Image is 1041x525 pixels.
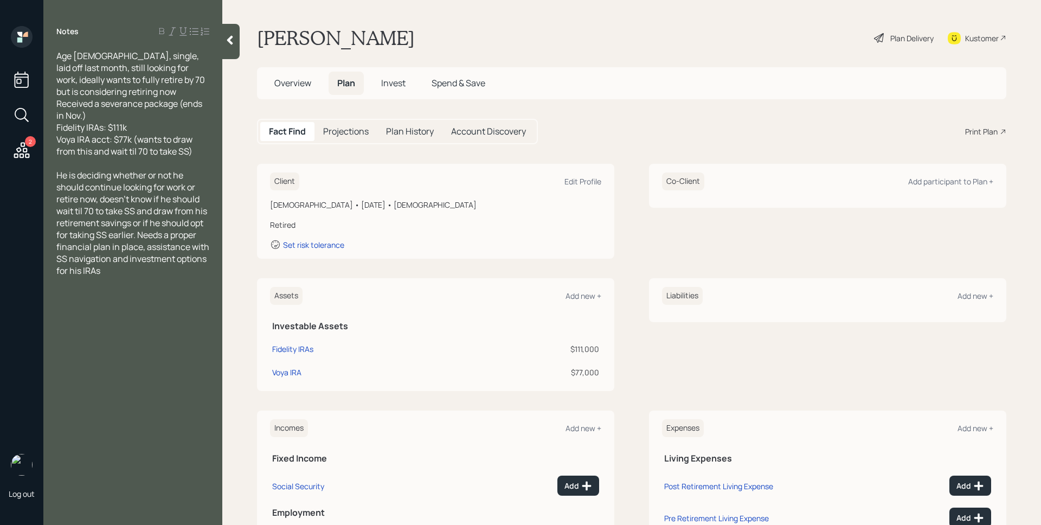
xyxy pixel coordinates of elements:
[958,423,993,433] div: Add new +
[949,476,991,496] button: Add
[662,287,703,305] h6: Liabilities
[56,50,207,157] span: Age [DEMOGRAPHIC_DATA], single, laid off last month, still looking for work, ideally wants to ful...
[464,343,599,355] div: $111,000
[257,26,415,50] h1: [PERSON_NAME]
[274,77,311,89] span: Overview
[56,26,79,37] label: Notes
[664,481,773,491] div: Post Retirement Living Expense
[9,489,35,499] div: Log out
[272,508,599,518] h5: Employment
[451,126,526,137] h5: Account Discovery
[958,291,993,301] div: Add new +
[890,33,934,44] div: Plan Delivery
[432,77,485,89] span: Spend & Save
[270,219,601,231] div: Retired
[272,481,324,491] div: Social Security
[664,513,769,523] div: Pre Retirement Living Expense
[270,199,601,210] div: [DEMOGRAPHIC_DATA] • [DATE] • [DEMOGRAPHIC_DATA]
[662,172,704,190] h6: Co-Client
[965,33,999,44] div: Kustomer
[965,126,998,137] div: Print Plan
[269,126,306,137] h5: Fact Find
[25,136,36,147] div: 2
[908,176,993,187] div: Add participant to Plan +
[272,321,599,331] h5: Investable Assets
[956,513,984,523] div: Add
[272,367,301,378] div: Voya IRA
[272,343,313,355] div: Fidelity IRAs
[566,291,601,301] div: Add new +
[270,419,308,437] h6: Incomes
[272,453,599,464] h5: Fixed Income
[564,176,601,187] div: Edit Profile
[662,419,704,437] h6: Expenses
[11,454,33,476] img: james-distasi-headshot.png
[270,172,299,190] h6: Client
[56,169,211,277] span: He is deciding whether or not he should continue looking for work or retire now, doesn't know if ...
[566,423,601,433] div: Add new +
[664,453,991,464] h5: Living Expenses
[557,476,599,496] button: Add
[270,287,303,305] h6: Assets
[381,77,406,89] span: Invest
[323,126,369,137] h5: Projections
[956,481,984,491] div: Add
[337,77,355,89] span: Plan
[386,126,434,137] h5: Plan History
[464,367,599,378] div: $77,000
[283,240,344,250] div: Set risk tolerance
[564,481,592,491] div: Add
